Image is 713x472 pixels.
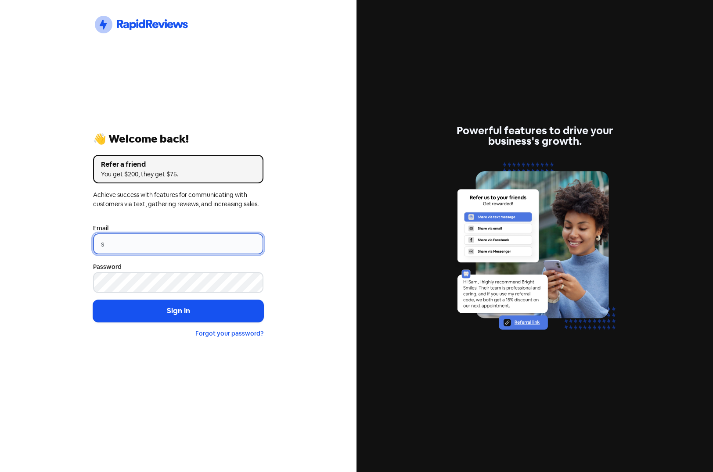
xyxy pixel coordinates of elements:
div: You get $200, they get $75. [101,170,256,179]
a: Forgot your password? [195,329,263,337]
div: 👋 Welcome back! [93,134,263,144]
button: Sign in [93,300,263,322]
div: Refer a friend [101,159,256,170]
div: Powerful features to drive your business's growth. [450,125,620,147]
input: Enter your email address... [93,233,263,254]
label: Email [93,224,108,233]
img: referrals [450,157,620,346]
div: Achieve success with features for communicating with customers via text, gathering reviews, and i... [93,190,263,209]
label: Password [93,262,122,272]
